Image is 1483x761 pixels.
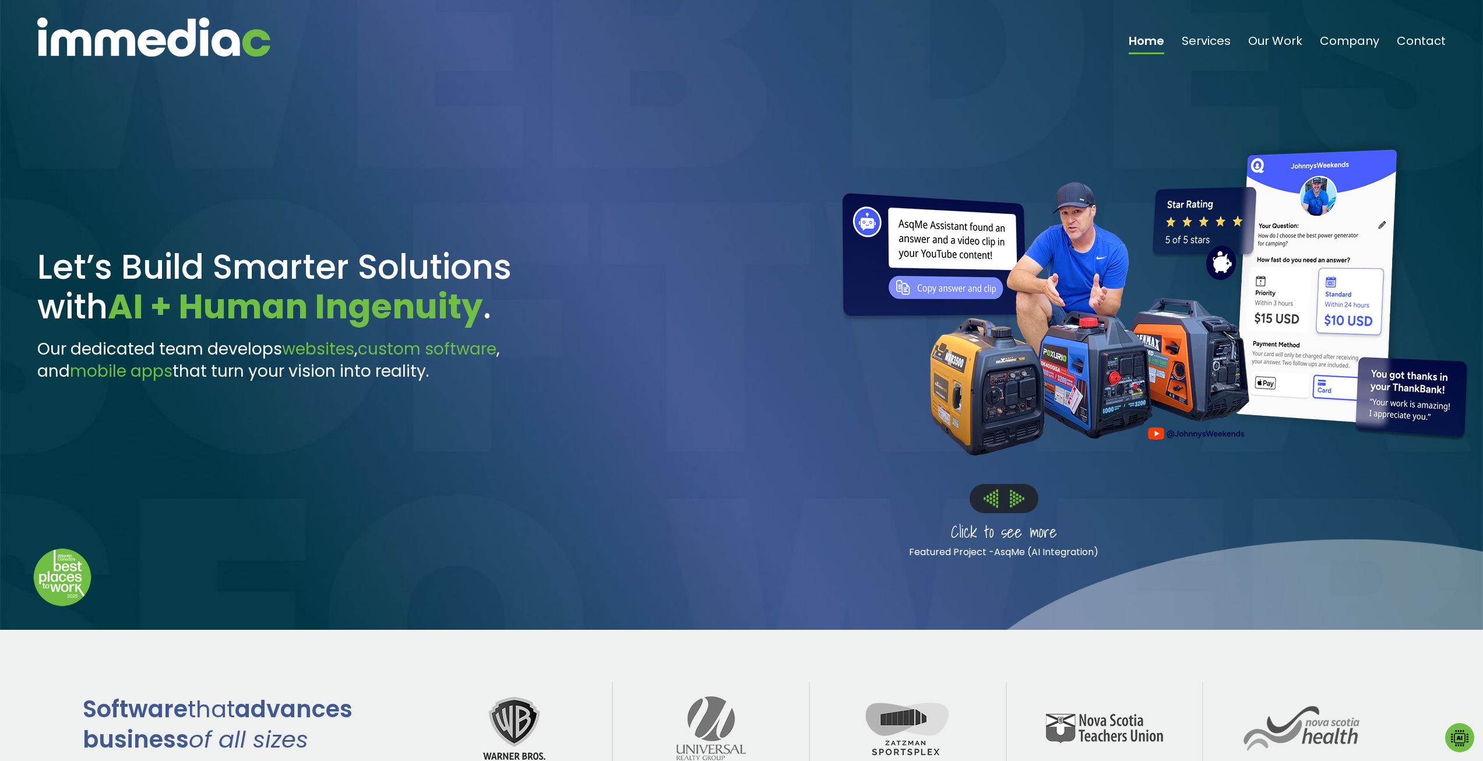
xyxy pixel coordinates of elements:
span: of all sizes [189,723,308,756]
p: Featured Project - [858,545,1150,560]
a: AsqMe (AI Integration) [994,545,1098,559]
p: Click to see more [858,519,1150,545]
img: Right%20Arrow.png [1010,490,1024,507]
a: Company [1320,35,1379,54]
img: immediac [37,17,270,57]
span: AI + Human Ingenuity [108,283,483,330]
span: websites [282,338,354,360]
a: Services [1182,35,1231,54]
img: Down [33,548,91,606]
span: that [188,693,235,725]
a: Contact [1397,35,1446,54]
a: Our Work [1248,35,1302,54]
img: Left%20Arrow.png [984,489,998,507]
h1: Let’s Build Smarter Solutions with . [37,247,583,327]
img: universalLogo.png [665,696,758,760]
img: sportsplexLogo.png [854,700,961,758]
a: Home [1129,35,1164,54]
img: Warner_Bros._logo.png [471,697,557,760]
h3: Our dedicated team develops , , and that turn your vision into reality. [37,338,583,383]
span: custom software [358,338,496,360]
span: mobile apps [70,360,172,383]
img: nstuLogo.png [1034,714,1175,744]
h2: Software advances business [83,694,399,755]
img: nsHealthLogo.png [1232,706,1371,751]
